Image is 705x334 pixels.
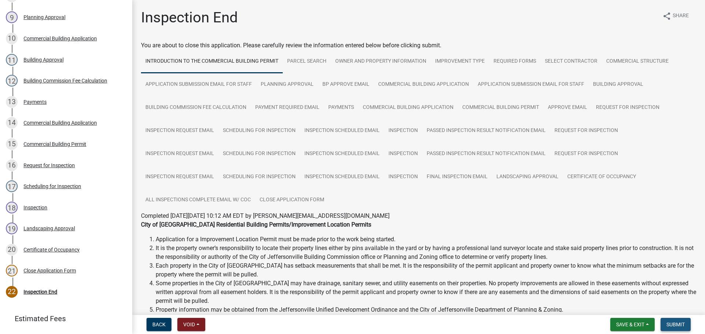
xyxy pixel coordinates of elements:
[384,165,422,189] a: Inspection
[141,165,218,189] a: Inspection Request Email
[6,311,120,326] a: Estimated Fees
[661,318,691,331] button: Submit
[141,119,218,143] a: Inspection Request Email
[23,78,107,83] div: Building Commission Fee Calculation
[384,142,422,166] a: Inspection
[6,286,18,298] div: 22
[23,57,64,62] div: Building Approval
[256,73,318,96] a: Planning Approval
[23,247,80,252] div: Certificate of Occupancy
[543,96,592,120] a: Approve Email
[431,50,489,73] a: Improvement Type
[141,188,255,212] a: All Inspections Complete Email W/ COC
[458,96,543,120] a: Commercial Building Permit
[156,235,696,244] li: Application for a Improvement Location Permit must be made prior to the work being started.
[23,15,65,20] div: Planning Approval
[141,96,251,120] a: Building Commission Fee Calculation
[23,142,86,147] div: Commercial Building Permit
[6,265,18,276] div: 21
[6,223,18,234] div: 19
[589,73,648,96] a: Building Approval
[6,75,18,87] div: 12
[141,9,238,26] h1: Inspection End
[300,119,384,143] a: Inspection Scheduled Email
[662,12,671,21] i: share
[23,226,75,231] div: Landscaping Approval
[23,289,57,294] div: Inspection End
[23,268,76,273] div: Close Application Form
[422,119,550,143] a: Passed Inspection Result Notification Email
[489,50,540,73] a: Required Forms
[141,212,390,219] span: Completed [DATE][DATE] 10:12 AM EDT by [PERSON_NAME][EMAIL_ADDRESS][DOMAIN_NAME]
[6,180,18,192] div: 17
[156,261,696,279] li: Each property in the City of [GEOGRAPHIC_DATA] has setback measurements that shall be met. It is ...
[616,322,644,327] span: Save & Exit
[331,50,431,73] a: Owner and Property Information
[23,163,75,168] div: Request for Inspection
[218,119,300,143] a: Scheduling for Inspection
[666,322,685,327] span: Submit
[550,142,622,166] a: Request for Inspection
[673,12,689,21] span: Share
[6,244,18,256] div: 20
[147,318,171,331] button: Back
[592,96,664,120] a: Request for Inspection
[358,96,458,120] a: Commercial Building Application
[141,50,283,73] a: Introduction to the Commercial Building Permit
[6,117,18,129] div: 14
[374,73,473,96] a: Commercial Building Application
[6,159,18,171] div: 16
[300,165,384,189] a: Inspection Scheduled Email
[23,120,97,125] div: Commercial Building Application
[422,142,550,166] a: Passed Inspection Result Notification Email
[251,96,324,120] a: Payment Required Email
[563,165,640,189] a: Certificate of Occupancy
[540,50,602,73] a: Select contractor
[492,165,563,189] a: Landscaping Approval
[141,73,256,96] a: Application Submission Email for Staff
[23,184,81,189] div: Scheduling for Inspection
[183,322,195,327] span: Void
[300,142,384,166] a: Inspection Scheduled Email
[23,205,47,210] div: Inspection
[422,165,492,189] a: Final Inspection Email
[6,96,18,108] div: 13
[6,33,18,44] div: 10
[550,119,622,143] a: Request for Inspection
[218,142,300,166] a: Scheduling for Inspection
[324,96,358,120] a: Payments
[283,50,331,73] a: Parcel search
[141,221,371,228] strong: City of [GEOGRAPHIC_DATA] Residential Building Permits/Improvement Location Permits
[602,50,673,73] a: Commercial Structure
[141,142,218,166] a: Inspection Request Email
[318,73,374,96] a: BP Approve Email
[152,322,166,327] span: Back
[6,54,18,66] div: 11
[23,99,47,104] div: Payments
[384,119,422,143] a: Inspection
[23,36,97,41] div: Commercial Building Application
[610,318,655,331] button: Save & Exit
[473,73,589,96] a: Application Submission Email for Staff
[6,11,18,23] div: 9
[657,9,695,23] button: shareShare
[156,244,696,261] li: It is the property owner’s responsibility to locate their property lines either by pins available...
[156,305,696,314] li: Property information may be obtained from the Jeffersonville Unified Development Ordinance and th...
[177,318,205,331] button: Void
[255,188,329,212] a: Close Application Form
[156,279,696,305] li: Some properties in the City of [GEOGRAPHIC_DATA] may have drainage, sanitary sewer, and utility e...
[6,202,18,213] div: 18
[218,165,300,189] a: Scheduling for Inspection
[6,138,18,150] div: 15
